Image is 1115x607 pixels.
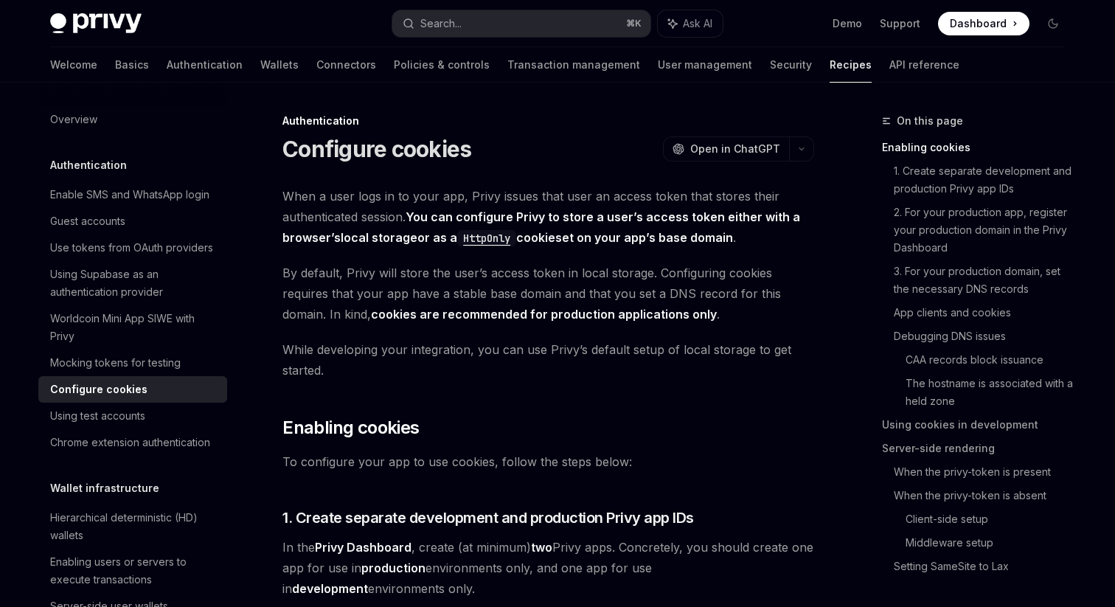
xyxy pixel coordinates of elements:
[38,181,227,208] a: Enable SMS and WhatsApp login
[507,47,640,83] a: Transaction management
[889,47,959,83] a: API reference
[282,416,419,440] span: Enabling cookies
[260,47,299,83] a: Wallets
[50,186,209,204] div: Enable SMS and WhatsApp login
[38,429,227,456] a: Chrome extension authentication
[770,47,812,83] a: Security
[906,531,1077,555] a: Middleware setup
[50,354,181,372] div: Mocking tokens for testing
[938,12,1029,35] a: Dashboard
[315,540,411,555] strong: Privy Dashboard
[282,537,814,599] span: In the , create (at minimum) Privy apps. Concretely, you should create one app for use in environ...
[50,434,210,451] div: Chrome extension authentication
[894,201,1077,260] a: 2. For your production app, register your production domain in the Privy Dashboard
[38,549,227,593] a: Enabling users or servers to execute transactions
[371,307,717,322] strong: cookies are recommended for production applications only
[292,581,368,596] strong: development
[683,16,712,31] span: Ask AI
[392,10,650,37] button: Search...⌘K
[457,230,516,246] code: HttpOnly
[315,540,411,555] a: Privy Dashboard
[950,16,1007,31] span: Dashboard
[894,460,1077,484] a: When the privy-token is present
[830,47,872,83] a: Recipes
[38,350,227,376] a: Mocking tokens for testing
[361,561,425,575] strong: production
[50,212,125,230] div: Guest accounts
[394,47,490,83] a: Policies & controls
[894,159,1077,201] a: 1. Create separate development and production Privy app IDs
[882,136,1077,159] a: Enabling cookies
[457,230,555,245] a: HttpOnlycookie
[50,111,97,128] div: Overview
[50,479,159,497] h5: Wallet infrastructure
[282,507,694,528] span: 1. Create separate development and production Privy app IDs
[50,381,147,398] div: Configure cookies
[658,47,752,83] a: User management
[1041,12,1065,35] button: Toggle dark mode
[50,156,127,174] h5: Authentication
[38,504,227,549] a: Hierarchical deterministic (HD) wallets
[341,230,417,246] a: local storage
[316,47,376,83] a: Connectors
[894,325,1077,348] a: Debugging DNS issues
[50,310,218,345] div: Worldcoin Mini App SIWE with Privy
[38,261,227,305] a: Using Supabase as an authentication provider
[38,403,227,429] a: Using test accounts
[38,376,227,403] a: Configure cookies
[38,305,227,350] a: Worldcoin Mini App SIWE with Privy
[282,209,800,246] strong: You can configure Privy to store a user’s access token either with a browser’s or as a set on you...
[282,451,814,472] span: To configure your app to use cookies, follow the steps below:
[50,13,142,34] img: dark logo
[38,106,227,133] a: Overview
[906,372,1077,413] a: The hostname is associated with a held zone
[282,263,814,325] span: By default, Privy will store the user’s access token in local storage. Configuring cookies requir...
[50,239,213,257] div: Use tokens from OAuth providers
[882,413,1077,437] a: Using cookies in development
[38,235,227,261] a: Use tokens from OAuth providers
[282,339,814,381] span: While developing your integration, you can use Privy’s default setup of local storage to get star...
[167,47,243,83] a: Authentication
[906,348,1077,372] a: CAA records block issuance
[880,16,920,31] a: Support
[882,437,1077,460] a: Server-side rendering
[531,540,552,555] strong: two
[894,301,1077,325] a: App clients and cookies
[690,142,780,156] span: Open in ChatGPT
[282,136,471,162] h1: Configure cookies
[897,112,963,130] span: On this page
[894,484,1077,507] a: When the privy-token is absent
[282,114,814,128] div: Authentication
[833,16,862,31] a: Demo
[50,553,218,589] div: Enabling users or servers to execute transactions
[50,407,145,425] div: Using test accounts
[894,555,1077,578] a: Setting SameSite to Lax
[50,47,97,83] a: Welcome
[906,507,1077,531] a: Client-side setup
[663,136,789,162] button: Open in ChatGPT
[420,15,462,32] div: Search...
[282,186,814,248] span: When a user logs in to your app, Privy issues that user an access token that stores their authent...
[658,10,723,37] button: Ask AI
[50,509,218,544] div: Hierarchical deterministic (HD) wallets
[626,18,642,30] span: ⌘ K
[50,266,218,301] div: Using Supabase as an authentication provider
[894,260,1077,301] a: 3. For your production domain, set the necessary DNS records
[115,47,149,83] a: Basics
[38,208,227,235] a: Guest accounts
